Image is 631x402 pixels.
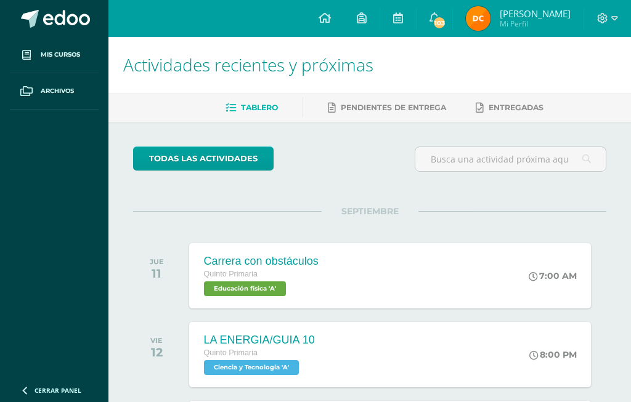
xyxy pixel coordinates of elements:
[150,345,163,360] div: 12
[529,270,577,281] div: 7:00 AM
[529,349,577,360] div: 8:00 PM
[204,360,299,375] span: Ciencia y Tecnología 'A'
[226,98,278,118] a: Tablero
[10,73,99,110] a: Archivos
[466,6,491,31] img: a2c55a3323588064a5a93eaafcfba731.png
[489,103,543,112] span: Entregadas
[500,18,571,29] span: Mi Perfil
[241,103,278,112] span: Tablero
[341,103,446,112] span: Pendientes de entrega
[41,50,80,60] span: Mis cursos
[150,266,164,281] div: 11
[41,86,74,96] span: Archivos
[204,281,286,296] span: Educación física 'A'
[204,270,258,278] span: Quinto Primaria
[133,147,274,171] a: todas las Actividades
[123,53,373,76] span: Actividades recientes y próximas
[204,348,258,357] span: Quinto Primaria
[150,257,164,266] div: JUE
[500,7,571,20] span: [PERSON_NAME]
[476,98,543,118] a: Entregadas
[204,334,315,347] div: LA ENERGIA/GUIA 10
[322,206,418,217] span: SEPTIEMBRE
[433,16,446,30] span: 103
[35,386,81,395] span: Cerrar panel
[204,255,319,268] div: Carrera con obstáculos
[150,336,163,345] div: VIE
[328,98,446,118] a: Pendientes de entrega
[10,37,99,73] a: Mis cursos
[415,147,606,171] input: Busca una actividad próxima aquí...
